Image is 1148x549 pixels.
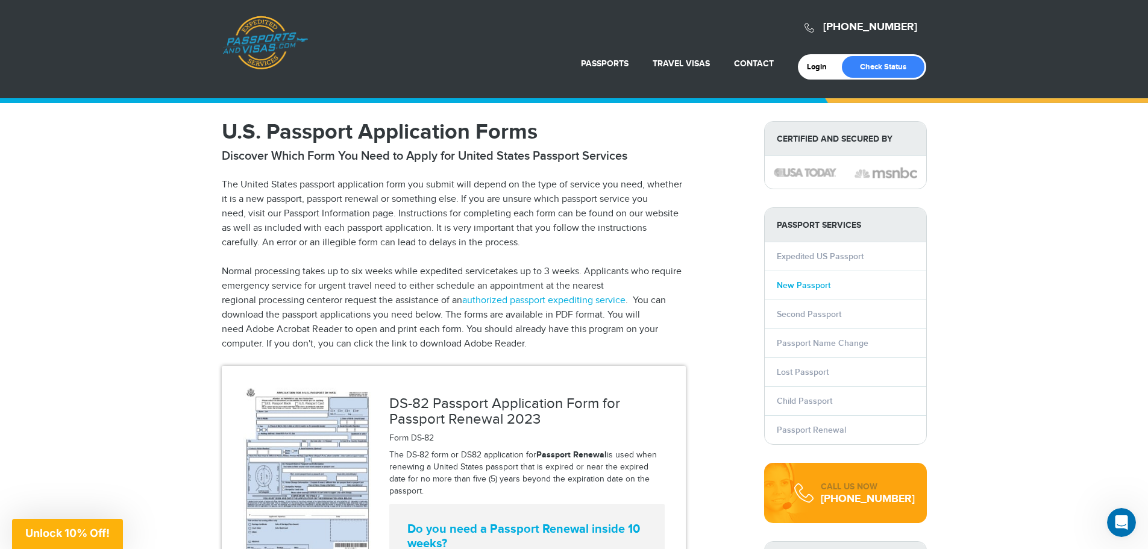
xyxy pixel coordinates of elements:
strong: Certified and Secured by [765,122,926,156]
a: Passport Renewal [536,450,607,460]
a: New Passport [777,280,830,290]
p: The United States passport application form you submit will depend on the type of service you nee... [222,178,686,250]
a: [PHONE_NUMBER] [823,20,917,34]
a: Passport Name Change [777,338,868,348]
a: Contact [734,58,774,69]
a: Second Passport [777,309,841,319]
a: Check Status [842,56,924,78]
div: [PHONE_NUMBER] [821,493,915,505]
a: Expedited US Passport [777,251,864,262]
p: The DS-82 form or DS82 application for is used when renewing a United States passport that is exp... [389,449,665,498]
a: Login [807,62,835,72]
iframe: Intercom live chat [1107,508,1136,537]
span: Unlock 10% Off! [25,527,110,539]
a: authorized passport expediting service [462,295,626,306]
a: Passport Renewal [777,425,846,435]
img: image description [855,166,917,180]
a: Passports & [DOMAIN_NAME] [222,16,308,70]
h1: U.S. Passport Application Forms [222,121,686,143]
h2: Discover Which Form You Need to Apply for United States Passport Services [222,149,686,163]
a: Lost Passport [777,367,829,377]
a: Child Passport [777,396,832,406]
strong: PASSPORT SERVICES [765,208,926,242]
a: DS-82 Passport Application Form for Passport Renewal 2023 [389,395,620,428]
a: Travel Visas [653,58,710,69]
div: CALL US NOW [821,481,915,493]
a: Passports [581,58,629,69]
div: Unlock 10% Off! [12,519,123,549]
h5: Form DS-82 [389,434,665,443]
p: Normal processing takes up to six weeks while expedited servicetakes up to 3 weeks. Applicants wh... [222,265,686,351]
img: image description [774,168,836,177]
